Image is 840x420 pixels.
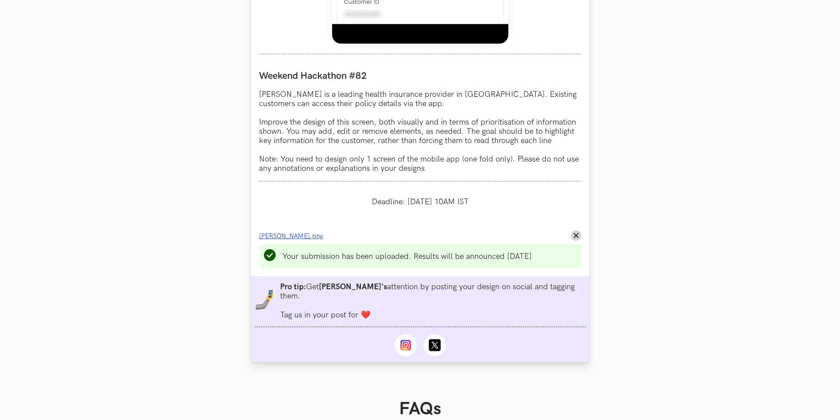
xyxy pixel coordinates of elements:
li: Get attention by posting your design on social and tagging them. Tag us in your post for ❤️ [280,282,586,320]
label: Weekend Hackathon #82 [259,70,581,82]
div: Deadline: [DATE] 10AM IST [259,189,581,214]
h1: FAQs [265,398,575,420]
p: [PERSON_NAME] is a leading health insurance provider in [GEOGRAPHIC_DATA]. Existing customers can... [259,90,581,173]
img: mobile-in-hand.png [255,290,275,310]
strong: Pro tip: [280,282,306,291]
span: [PERSON_NAME].png [259,232,323,240]
strong: [PERSON_NAME]'s [319,282,387,291]
a: [PERSON_NAME].png [259,231,329,240]
li: Your submission has been uploaded. Results will be announced [DATE] [282,252,532,261]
